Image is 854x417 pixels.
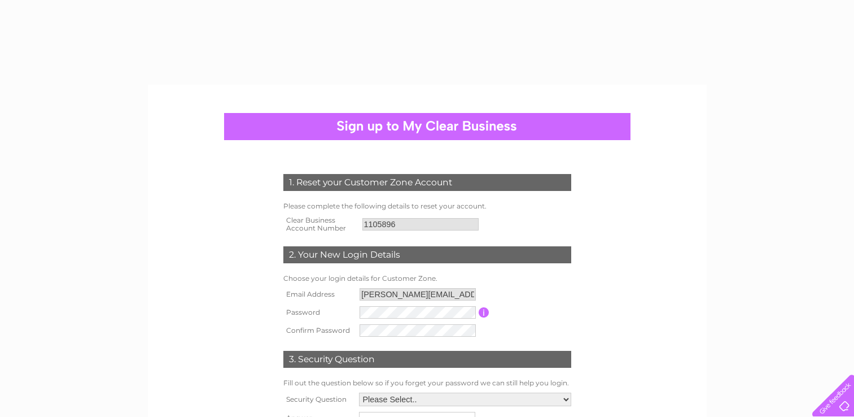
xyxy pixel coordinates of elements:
[281,303,357,322] th: Password
[283,174,571,191] div: 1. Reset your Customer Zone Account
[281,376,574,390] td: Fill out the question below so if you forget your password we can still help you login.
[281,390,356,409] th: Security Question
[281,322,357,340] th: Confirm Password
[281,213,360,236] th: Clear Business Account Number
[281,285,357,303] th: Email Address
[281,272,574,285] td: Choose your login details for Customer Zone.
[281,199,574,213] td: Please complete the following details to reset your account.
[479,307,489,318] input: Information
[283,246,571,263] div: 2. Your New Login Details
[283,351,571,368] div: 3. Security Question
